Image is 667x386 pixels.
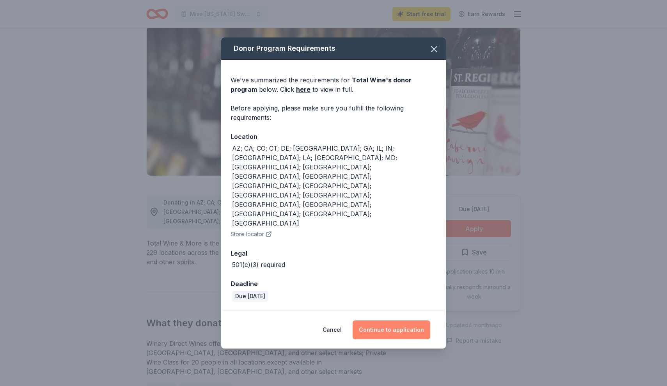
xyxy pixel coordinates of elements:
div: Donor Program Requirements [221,37,446,60]
div: Due [DATE] [232,291,268,302]
button: Cancel [323,320,342,339]
div: Deadline [231,279,436,289]
div: Legal [231,248,436,258]
button: Store locator [231,229,272,239]
button: Continue to application [353,320,430,339]
div: Before applying, please make sure you fulfill the following requirements: [231,103,436,122]
div: We've summarized the requirements for below. Click to view in full. [231,75,436,94]
a: here [296,85,310,94]
div: Location [231,132,436,142]
div: AZ; CA; CO; CT; DE; [GEOGRAPHIC_DATA]; GA; IL; IN; [GEOGRAPHIC_DATA]; LA; [GEOGRAPHIC_DATA]; MD; ... [232,144,436,228]
div: 501(c)(3) required [232,260,285,269]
